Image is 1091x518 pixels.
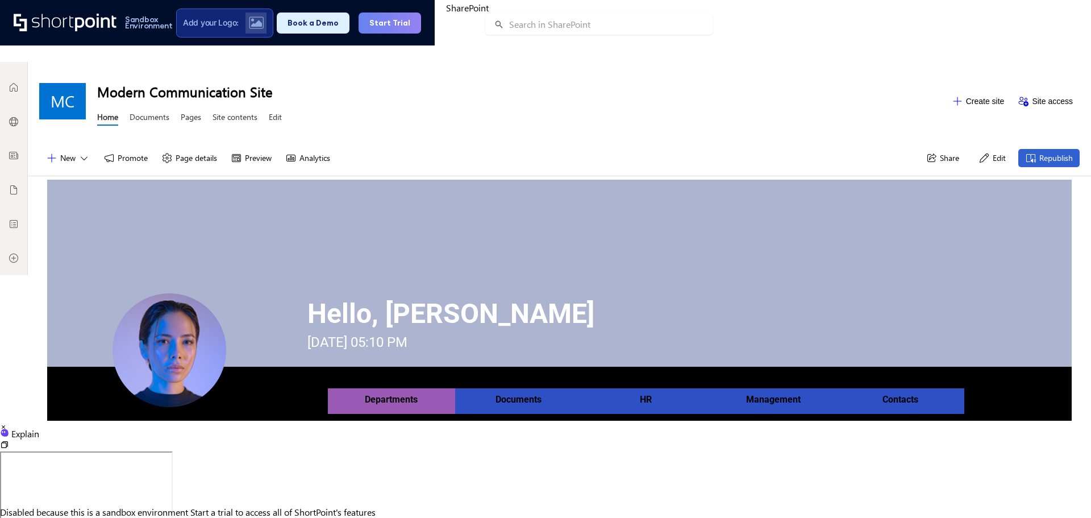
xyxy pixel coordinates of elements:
button: Site access [1011,92,1080,110]
button: Edit [972,149,1013,167]
button: Create site [945,92,1011,110]
button: Page details [155,149,224,167]
div: Description [455,411,582,427]
div: Contacts [840,394,961,405]
div: Departments [331,394,452,405]
div: HR [585,394,707,405]
div: [DATE] 05:10 PM [307,334,407,350]
a: Pages [181,111,201,126]
h1: Sandbox Environment [125,16,173,29]
div: Description [710,411,837,427]
button: Promote [97,149,155,167]
button: New [39,149,97,167]
span: SharePoint [446,2,489,14]
span: Add your Logo: [183,18,239,28]
a: Edit [269,111,282,126]
a: Site contents [213,111,257,126]
div: Description [582,411,710,427]
button: Preview [224,149,278,167]
div: Description [837,411,964,427]
button: Start Trial [359,13,421,34]
div: Description [328,411,455,427]
div: Management [713,394,834,405]
span: MC [51,92,74,110]
button: Republish [1018,149,1080,167]
button: Analytics [278,149,337,167]
img: Upload logo [249,16,264,29]
input: Search in SharePoint [509,14,713,35]
h1: Modern Communication Site [97,82,945,101]
a: Documents [130,111,169,126]
strong: Hello, [PERSON_NAME] [307,297,594,330]
button: Share [919,149,966,167]
div: Documents [458,394,580,405]
button: Book a Demo [277,13,349,34]
a: Home [97,111,118,126]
